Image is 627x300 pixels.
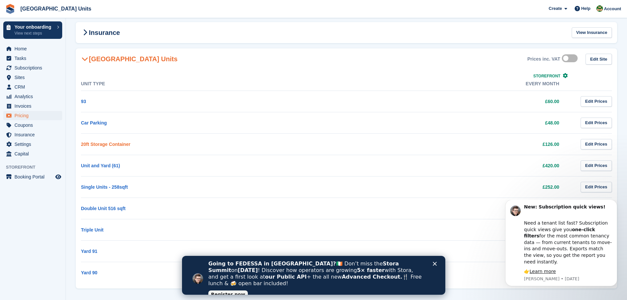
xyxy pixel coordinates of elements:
[586,54,612,65] a: Edit Site
[81,142,130,147] a: 20ft Storage Container
[81,206,125,211] a: Double Unit 516 sqft
[327,262,573,283] td: £660.00
[3,172,62,181] a: menu
[327,133,573,155] td: £126.00
[495,200,627,290] iframe: Intercom notifications message
[251,6,257,10] div: Close
[34,69,61,74] a: Learn more
[29,14,117,65] div: Need a tenant list fast? Subscription quick views give you for the most common tenancy data — fro...
[29,4,117,75] div: Message content
[3,44,62,53] a: menu
[14,73,54,82] span: Sites
[3,82,62,92] a: menu
[14,140,54,149] span: Settings
[533,74,560,78] span: Storefront
[527,56,560,62] div: Prices inc. VAT
[572,27,612,38] a: View Insurance
[327,112,573,133] td: £48.00
[3,73,62,82] a: menu
[29,68,117,75] div: 👉
[54,173,62,181] a: Preview store
[81,120,107,125] a: Car Parking
[327,155,573,176] td: £420.00
[581,118,612,128] a: Edit Prices
[3,21,62,39] a: Your onboarding View next steps
[15,6,25,16] img: Profile image for Steven
[14,101,54,111] span: Invoices
[14,92,54,101] span: Analytics
[14,25,54,29] p: Your onboarding
[533,74,568,78] a: Storefront
[3,101,62,111] a: menu
[6,164,65,171] span: Storefront
[29,4,110,10] b: New: Subscription quick views!
[3,111,62,120] a: menu
[81,99,86,104] a: 93
[182,256,445,295] iframe: Intercom live chat banner
[14,44,54,53] span: Home
[14,172,54,181] span: Booking Portal
[3,54,62,63] a: menu
[81,184,128,190] a: Single Units - 258sqft
[3,149,62,158] a: menu
[81,163,120,168] a: Unit and Yard (61)
[581,96,612,107] a: Edit Prices
[14,63,54,72] span: Subscriptions
[14,130,54,139] span: Insurance
[327,219,573,240] td: £756.00
[3,140,62,149] a: menu
[26,35,66,42] a: Register now
[327,176,573,198] td: £252.00
[14,149,54,158] span: Capital
[5,4,15,14] img: stora-icon-8386f47178a22dfd0bd8f6a31ec36ba5ce8667c1dd55bd0f319d3a0aa187defe.svg
[18,3,94,14] a: [GEOGRAPHIC_DATA] Units
[327,198,573,219] td: £504.00
[29,76,117,82] p: Message from Steven, sent 6d ago
[581,5,590,12] span: Help
[81,77,327,91] th: Unit Type
[14,54,54,63] span: Tasks
[581,139,612,150] a: Edit Prices
[581,182,612,193] a: Edit Prices
[596,5,603,12] img: Ursula Johns
[3,121,62,130] a: menu
[581,160,612,171] a: Edit Prices
[14,82,54,92] span: CRM
[604,6,621,12] span: Account
[81,29,120,37] h2: Insurance
[549,5,562,12] span: Create
[3,63,62,72] a: menu
[81,55,177,63] h2: [GEOGRAPHIC_DATA] Units
[327,91,573,112] td: £60.00
[81,227,103,232] a: Triple Unit
[3,92,62,101] a: menu
[3,130,62,139] a: menu
[81,270,97,275] a: Yard 90
[14,30,54,36] p: View next steps
[327,240,573,262] td: £300.00
[14,121,54,130] span: Coupons
[327,77,573,91] th: Every month
[81,249,97,254] a: Yard 91
[14,111,54,120] span: Pricing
